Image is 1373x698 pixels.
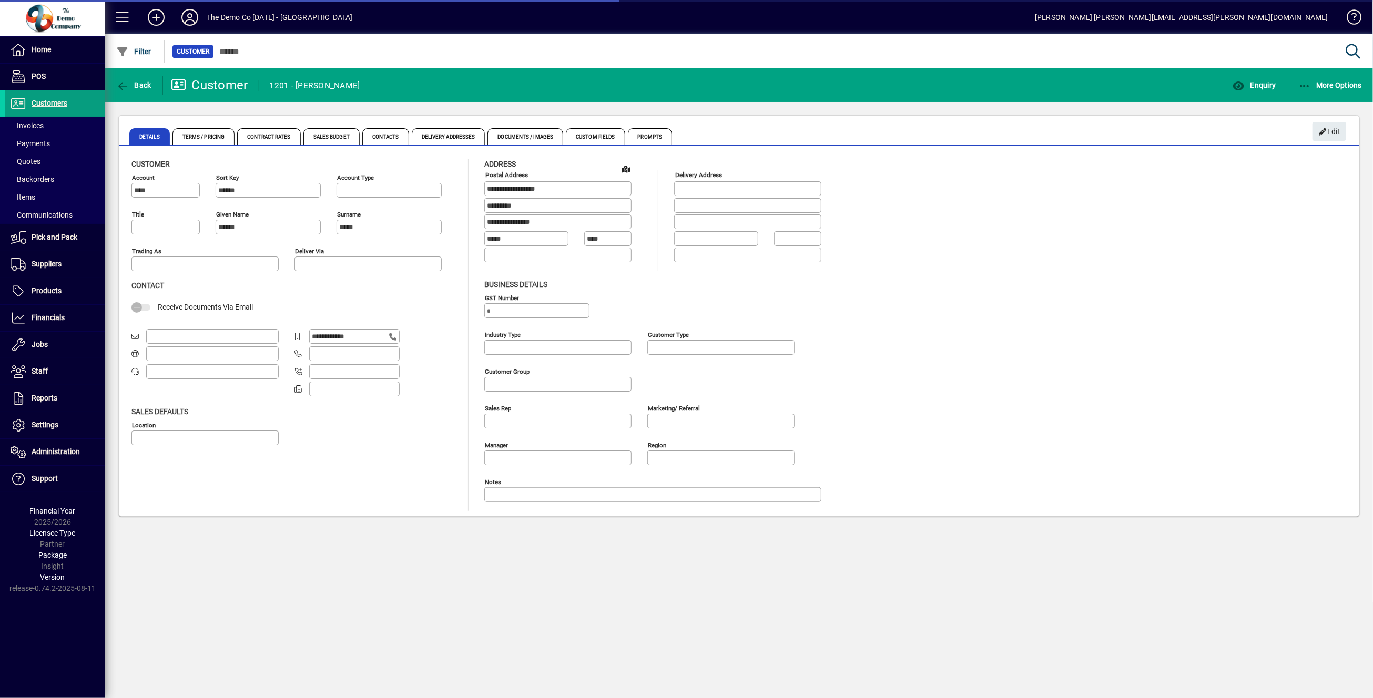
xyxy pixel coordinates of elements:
[11,175,54,183] span: Backorders
[171,77,248,94] div: Customer
[5,251,105,278] a: Suppliers
[337,211,361,218] mat-label: Surname
[648,331,689,338] mat-label: Customer type
[32,286,62,295] span: Products
[484,160,516,168] span: Address
[32,394,57,402] span: Reports
[485,441,508,448] mat-label: Manager
[5,135,105,152] a: Payments
[5,64,105,90] a: POS
[5,37,105,63] a: Home
[412,128,485,145] span: Delivery Addresses
[5,224,105,251] a: Pick and Pack
[105,76,163,95] app-page-header-button: Back
[11,139,50,148] span: Payments
[362,128,409,145] span: Contacts
[207,9,353,26] div: The Demo Co [DATE] - [GEOGRAPHIC_DATA]
[5,278,105,304] a: Products
[32,447,80,456] span: Administration
[484,280,547,289] span: Business details
[337,174,374,181] mat-label: Account Type
[5,188,105,206] a: Items
[485,294,519,301] mat-label: GST Number
[32,313,65,322] span: Financials
[5,117,105,135] a: Invoices
[1298,81,1362,89] span: More Options
[5,466,105,492] a: Support
[485,478,501,485] mat-label: Notes
[216,211,249,218] mat-label: Given name
[485,367,530,375] mat-label: Customer group
[617,160,634,177] a: View on map
[132,421,156,428] mat-label: Location
[177,46,209,57] span: Customer
[32,99,67,107] span: Customers
[30,529,76,537] span: Licensee Type
[32,474,58,483] span: Support
[5,152,105,170] a: Quotes
[295,248,324,255] mat-label: Deliver via
[38,551,67,559] span: Package
[32,340,48,348] span: Jobs
[1232,81,1276,89] span: Enquiry
[485,404,511,412] mat-label: Sales rep
[132,248,161,255] mat-label: Trading as
[5,332,105,358] a: Jobs
[116,81,151,89] span: Back
[11,193,35,201] span: Items
[270,77,360,94] div: 1201 - [PERSON_NAME]
[5,385,105,412] a: Reports
[628,128,673,145] span: Prompts
[485,331,521,338] mat-label: Industry type
[114,42,154,61] button: Filter
[32,420,58,429] span: Settings
[32,233,77,241] span: Pick and Pack
[5,439,105,465] a: Administration
[32,260,62,268] span: Suppliers
[132,211,144,218] mat-label: Title
[648,404,700,412] mat-label: Marketing/ Referral
[11,157,40,166] span: Quotes
[173,8,207,27] button: Profile
[1318,123,1341,140] span: Edit
[5,206,105,224] a: Communications
[32,367,48,375] span: Staff
[139,8,173,27] button: Add
[131,160,170,168] span: Customer
[5,412,105,438] a: Settings
[132,174,155,181] mat-label: Account
[114,76,154,95] button: Back
[116,47,151,56] span: Filter
[131,281,164,290] span: Contact
[1339,2,1360,36] a: Knowledge Base
[487,128,563,145] span: Documents / Images
[1229,76,1278,95] button: Enquiry
[303,128,360,145] span: Sales Budget
[216,174,239,181] mat-label: Sort key
[11,121,44,130] span: Invoices
[32,72,46,80] span: POS
[5,358,105,385] a: Staff
[30,507,76,515] span: Financial Year
[237,128,300,145] span: Contract Rates
[172,128,235,145] span: Terms / Pricing
[1313,122,1346,141] button: Edit
[131,407,188,416] span: Sales defaults
[5,170,105,188] a: Backorders
[5,305,105,331] a: Financials
[40,573,65,581] span: Version
[648,441,666,448] mat-label: Region
[129,128,170,145] span: Details
[158,303,253,311] span: Receive Documents Via Email
[1035,9,1328,26] div: [PERSON_NAME] [PERSON_NAME][EMAIL_ADDRESS][PERSON_NAME][DOMAIN_NAME]
[1296,76,1365,95] button: More Options
[11,211,73,219] span: Communications
[32,45,51,54] span: Home
[566,128,625,145] span: Custom Fields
